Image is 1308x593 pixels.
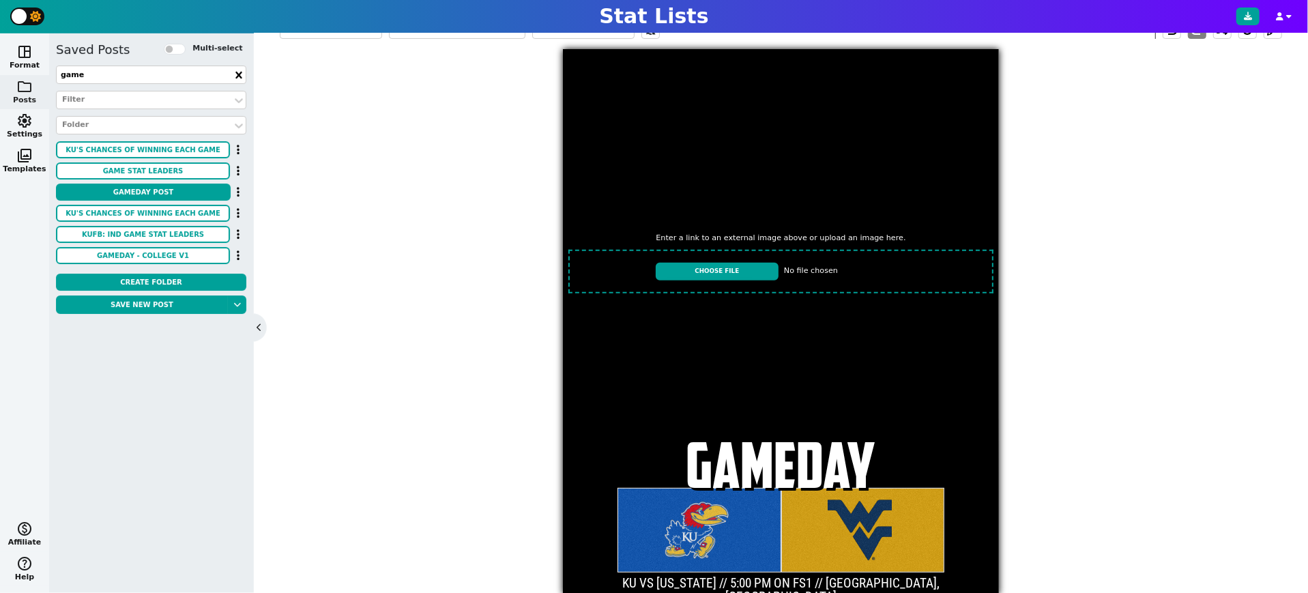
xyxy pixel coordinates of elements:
[16,44,33,60] span: space_dashboard
[16,113,33,129] span: settings
[56,295,228,314] button: Save new post
[599,4,708,29] h1: Stat Lists
[642,233,919,244] span: Enter a link to an external image above or upload an image here.
[56,226,230,243] button: KUFB: Ind Game Stat Leaders
[56,184,231,201] button: GAMEDAY POST
[56,274,246,291] button: Create Folder
[56,42,130,57] h5: Saved Posts
[1163,22,1180,38] span: undo
[16,78,33,95] span: folder
[16,555,33,572] span: help
[56,141,230,158] button: KU'S CHANCES OF WINNING EACH GAME
[56,247,230,264] button: GAMEDAY - College v1
[56,66,246,84] input: Search
[56,162,230,179] button: GAME STAT LEADERS
[16,521,33,537] span: monetization_on
[192,43,242,55] label: Multi-select
[681,428,882,502] span: GAMEDAY
[1189,22,1205,38] span: redo
[1188,20,1206,39] button: redo
[16,147,33,164] span: photo_library
[56,205,230,222] button: KU'S CHANCES OF WINNING EACH GAME
[1163,20,1181,39] button: undo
